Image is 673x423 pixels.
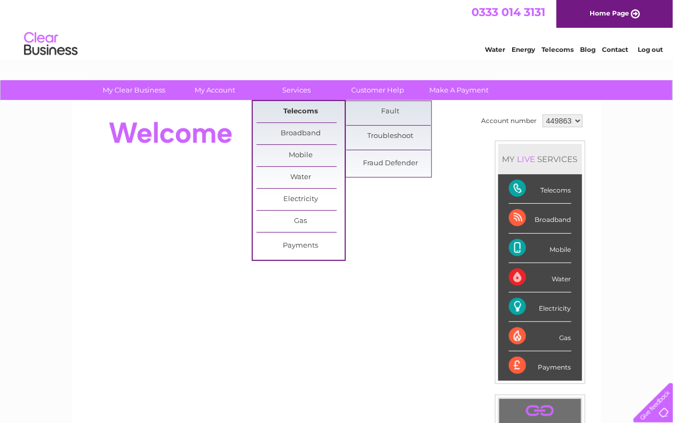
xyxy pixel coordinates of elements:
a: My Clear Business [90,80,178,100]
a: Troubleshoot [346,126,435,147]
div: Telecoms [509,174,571,204]
div: MY SERVICES [498,144,582,174]
div: Mobile [509,234,571,263]
a: 0333 014 3131 [471,5,545,19]
a: Electricity [257,189,345,210]
a: Telecoms [257,101,345,122]
div: Clear Business is a trading name of Verastar Limited (registered in [GEOGRAPHIC_DATA] No. 3667643... [84,6,590,52]
div: Electricity [509,293,571,322]
a: . [502,402,578,420]
a: Payments [257,235,345,257]
td: Account number [479,112,540,130]
div: Water [509,263,571,293]
a: Gas [257,211,345,232]
a: Mobile [257,145,345,166]
a: Water [257,167,345,188]
a: Fault [346,101,435,122]
a: Broadband [257,123,345,144]
div: Payments [509,351,571,380]
a: Make A Payment [415,80,503,100]
div: Gas [509,322,571,351]
a: My Account [171,80,259,100]
a: Blog [580,45,595,53]
a: Water [485,45,505,53]
div: LIVE [515,154,538,164]
div: Broadband [509,204,571,233]
a: Services [252,80,341,100]
a: Log out [638,45,663,53]
a: Customer Help [334,80,422,100]
a: Fraud Defender [346,153,435,174]
a: Energy [512,45,535,53]
a: Contact [602,45,628,53]
img: logo.png [24,28,78,60]
a: Telecoms [542,45,574,53]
